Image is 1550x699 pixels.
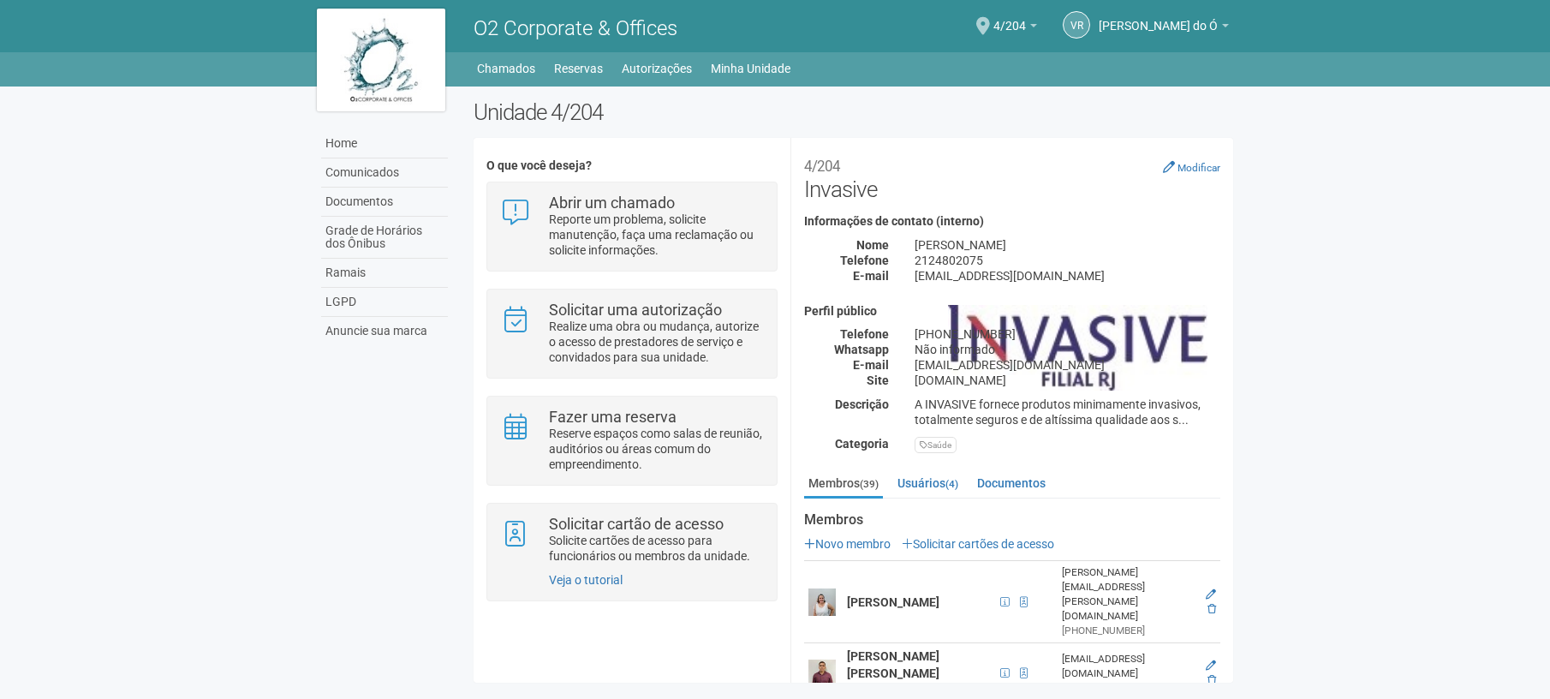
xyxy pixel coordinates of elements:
[317,9,445,111] img: logo.jpg
[549,426,764,472] p: Reserve espaços como salas de reunião, auditórios ou áreas comum do empreendimento.
[1062,624,1195,638] div: [PHONE_NUMBER]
[973,470,1050,496] a: Documentos
[1062,565,1195,624] div: [PERSON_NAME][EMAIL_ADDRESS][PERSON_NAME][DOMAIN_NAME]
[549,301,722,319] strong: Solicitar uma autorização
[856,238,889,252] strong: Nome
[500,517,763,564] a: Solicitar cartão de acesso Solicite cartões de acesso para funcionários ou membros da unidade.
[321,259,448,288] a: Ramais
[549,212,764,258] p: Reporte um problema, solicite manutenção, faça uma reclamação ou solicite informações.
[1206,660,1216,672] a: Editar membro
[549,533,764,564] p: Solicite cartões de acesso para funcionários ou membros da unidade.
[804,305,1220,318] h4: Perfil público
[840,254,889,267] strong: Telefone
[622,57,692,81] a: Autorizações
[834,343,889,356] strong: Whatsapp
[902,397,1233,427] div: A INVASIVE fornece produtos minimamente invasivos, totalmente seguros e de altíssima qualidade ao...
[549,319,764,365] p: Realize uma obra ou mudança, autorize o acesso de prestadores de serviço e convidados para sua un...
[549,573,623,587] a: Veja o tutorial
[902,342,1233,357] div: Não informado
[804,151,1220,202] h2: Invasive
[835,437,889,451] strong: Categoria
[804,215,1220,228] h4: Informações de contato (interno)
[835,397,889,411] strong: Descrição
[804,158,840,175] small: 4/204
[840,327,889,341] strong: Telefone
[948,305,1207,391] img: business.png
[1207,674,1216,686] a: Excluir membro
[902,268,1233,284] div: [EMAIL_ADDRESS][DOMAIN_NAME]
[500,195,763,258] a: Abrir um chamado Reporte um problema, solicite manutenção, faça uma reclamação ou solicite inform...
[549,194,675,212] strong: Abrir um chamado
[500,302,763,365] a: Solicitar uma autorização Realize uma obra ou mudança, autorize o acesso de prestadores de serviç...
[902,357,1233,373] div: [EMAIL_ADDRESS][DOMAIN_NAME]
[853,269,889,283] strong: E-mail
[902,237,1233,253] div: [PERSON_NAME]
[1099,21,1229,35] a: [PERSON_NAME] do Ó
[321,158,448,188] a: Comunicados
[993,21,1037,35] a: 4/204
[1099,3,1218,33] span: Viviane Rocha do Ó
[486,159,777,172] h4: O que você deseja?
[808,660,836,687] img: user.png
[477,57,535,81] a: Chamados
[321,288,448,317] a: LGPD
[321,317,448,345] a: Anuncie sua marca
[902,253,1233,268] div: 2124802075
[902,326,1233,342] div: [PHONE_NUMBER]
[808,588,836,616] img: user.png
[321,129,448,158] a: Home
[867,373,889,387] strong: Site
[804,470,883,499] a: Membros(39)
[1206,588,1216,600] a: Editar membro
[847,649,939,697] strong: [PERSON_NAME] [PERSON_NAME] [PERSON_NAME]
[1063,11,1090,39] a: VR
[500,409,763,472] a: Fazer uma reserva Reserve espaços como salas de reunião, auditórios ou áreas comum do empreendime...
[893,470,963,496] a: Usuários(4)
[804,512,1220,528] strong: Membros
[1177,162,1220,174] small: Modificar
[1062,681,1195,696] div: [PHONE_NUMBER]
[860,478,879,490] small: (39)
[474,16,677,40] span: O2 Corporate & Offices
[554,57,603,81] a: Reservas
[902,537,1054,551] a: Solicitar cartões de acesso
[1062,652,1195,681] div: [EMAIL_ADDRESS][DOMAIN_NAME]
[1207,603,1216,615] a: Excluir membro
[321,217,448,259] a: Grade de Horários dos Ônibus
[945,478,958,490] small: (4)
[804,537,891,551] a: Novo membro
[902,373,1233,388] div: [DOMAIN_NAME]
[915,437,957,453] div: Saúde
[549,408,677,426] strong: Fazer uma reserva
[853,358,889,372] strong: E-mail
[549,515,724,533] strong: Solicitar cartão de acesso
[711,57,790,81] a: Minha Unidade
[993,3,1026,33] span: 4/204
[1163,160,1220,174] a: Modificar
[474,99,1233,125] h2: Unidade 4/204
[321,188,448,217] a: Documentos
[847,595,939,609] strong: [PERSON_NAME]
